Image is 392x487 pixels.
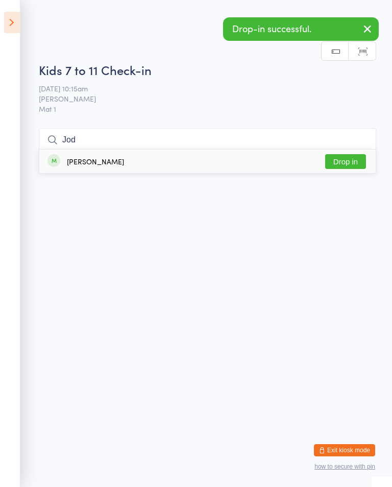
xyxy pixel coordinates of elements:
[314,444,375,456] button: Exit kiosk mode
[314,463,375,470] button: how to secure with pin
[39,61,376,78] h2: Kids 7 to 11 Check-in
[39,83,360,93] span: [DATE] 10:15am
[325,154,366,169] button: Drop in
[223,17,379,41] div: Drop-in successful.
[39,104,376,114] span: Mat 1
[67,157,124,165] div: [PERSON_NAME]
[39,93,360,104] span: [PERSON_NAME]
[39,128,376,152] input: Search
